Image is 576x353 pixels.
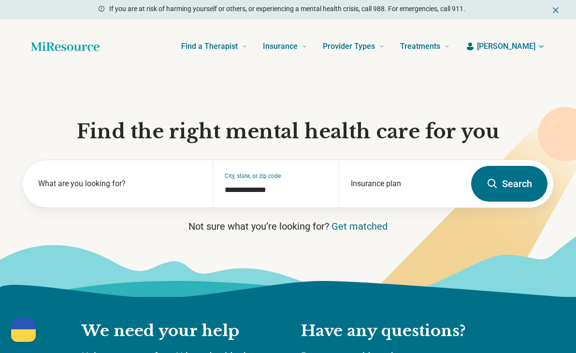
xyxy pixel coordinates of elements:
button: [PERSON_NAME] [465,41,545,52]
a: Find a Therapist [181,27,247,66]
span: Provider Types [323,40,375,53]
a: Get matched [331,221,388,232]
span: Find a Therapist [181,40,238,53]
h2: Have any questions? [301,321,494,341]
span: Treatments [400,40,440,53]
a: Insurance [263,27,307,66]
span: Insurance [263,40,298,53]
a: Provider Types [323,27,385,66]
p: If you are at risk of harming yourself or others, or experiencing a mental health crisis, call 98... [109,4,465,14]
a: Home page [31,37,100,56]
label: What are you looking for? [38,178,201,190]
button: Search [471,166,547,202]
p: Not sure what you’re looking for? [22,220,554,233]
a: Treatments [400,27,450,66]
button: Dismiss [551,4,561,15]
h2: We need your help [82,321,282,341]
span: [PERSON_NAME] [477,41,535,52]
h1: Find the right mental health care for you [22,119,554,144]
